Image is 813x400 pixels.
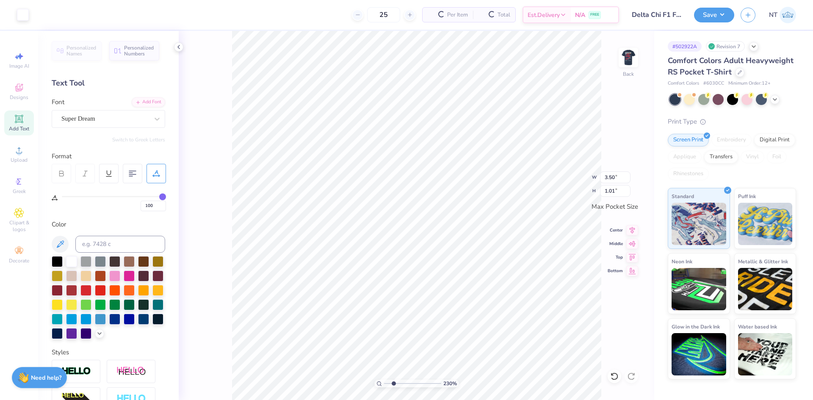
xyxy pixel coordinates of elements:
span: Water based Ink [738,322,777,331]
span: 230 % [443,380,457,387]
span: Image AI [9,63,29,69]
div: Foil [767,151,787,163]
span: Middle [608,241,623,247]
div: Embroidery [711,134,752,146]
img: Glow in the Dark Ink [672,333,726,375]
span: Total [498,11,510,19]
div: Text Tool [52,77,165,89]
span: NT [769,10,777,20]
span: FREE [590,12,599,18]
div: Screen Print [668,134,709,146]
span: Comfort Colors [668,80,699,87]
div: Styles [52,348,165,357]
span: Per Item [447,11,468,19]
div: Applique [668,151,702,163]
input: e.g. 7428 c [75,236,165,253]
span: Greek [13,188,26,195]
span: Top [608,254,623,260]
div: # 502922A [668,41,702,52]
div: Format [52,152,166,161]
span: Minimum Order: 12 + [728,80,771,87]
span: Personalized Numbers [124,45,154,57]
img: Stroke [61,367,91,376]
img: Metallic & Glitter Ink [738,268,793,310]
span: Center [608,227,623,233]
img: Nestor Talens [780,7,796,23]
img: Water based Ink [738,333,793,375]
div: Rhinestones [668,168,709,180]
div: Back [623,70,634,78]
input: Untitled Design [625,6,688,23]
span: Puff Ink [738,192,756,201]
div: Revision 7 [706,41,745,52]
input: – – [367,7,400,22]
img: Shadow [116,366,146,377]
span: Designs [10,94,28,101]
img: Standard [672,203,726,245]
span: Upload [11,157,28,163]
a: NT [769,7,796,23]
button: Switch to Greek Letters [112,136,165,143]
img: Puff Ink [738,203,793,245]
div: Print Type [668,117,796,127]
span: # 6030CC [703,80,724,87]
span: Comfort Colors Adult Heavyweight RS Pocket T-Shirt [668,55,794,77]
span: Personalized Names [66,45,97,57]
div: Transfers [704,151,738,163]
img: Back [620,49,637,66]
span: Est. Delivery [528,11,560,19]
div: Color [52,220,165,229]
div: Vinyl [741,151,764,163]
div: Add Font [132,97,165,107]
strong: Need help? [31,374,61,382]
span: Metallic & Glitter Ink [738,257,788,266]
span: Clipart & logos [4,219,34,233]
img: Neon Ink [672,268,726,310]
div: Digital Print [754,134,795,146]
span: Add Text [9,125,29,132]
span: Glow in the Dark Ink [672,322,720,331]
span: Standard [672,192,694,201]
button: Save [694,8,734,22]
span: Decorate [9,257,29,264]
span: Neon Ink [672,257,692,266]
span: Bottom [608,268,623,274]
span: N/A [575,11,585,19]
label: Font [52,97,64,107]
